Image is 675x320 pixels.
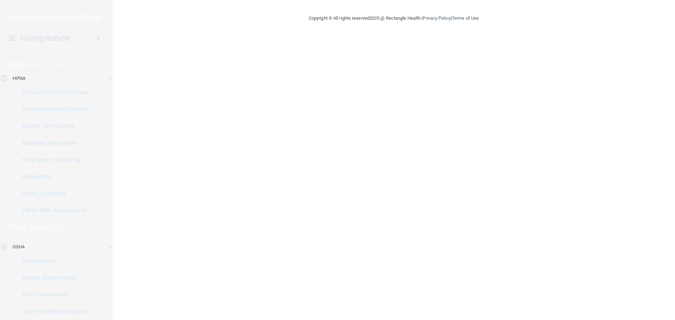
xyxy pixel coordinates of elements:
p: Business Associates [5,139,101,146]
p: Safety Data Sheets [5,274,101,281]
img: PMB logo [8,11,104,25]
p: Documents and Policies [5,106,101,113]
p: HIPAA Checklist [5,190,101,197]
p: OSHA [13,243,25,251]
a: Terms of Use [452,15,479,21]
p: HIPAA Risk Assessment [5,207,101,214]
a: Privacy Policy [423,15,450,21]
p: HIPAA [13,74,26,83]
div: Copyright © All rights reserved 2025 @ Rectangle Health | | [265,7,522,30]
p: OSHA [9,223,27,231]
p: Emergency Planning [5,156,101,163]
p: Learn More! [31,60,68,68]
p: Documents [5,257,101,265]
p: Documents and Policies [5,89,101,96]
p: Resources [5,173,101,180]
h4: Compliance [21,33,70,43]
p: HIPAA [9,60,27,68]
p: Self-Assessment [5,291,101,298]
p: Injury and Illness Report [5,308,101,315]
p: Learn More! [31,223,68,231]
p: Report an Incident [5,123,101,130]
